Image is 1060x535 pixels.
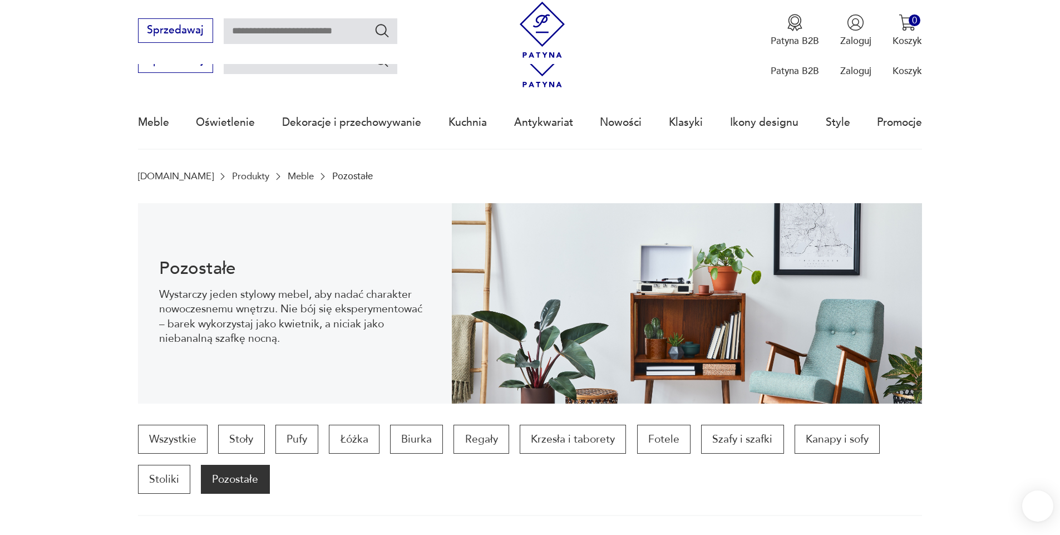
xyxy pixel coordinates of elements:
p: Koszyk [893,65,922,77]
a: Meble [138,97,169,148]
a: Pozostałe [201,465,269,494]
h1: Pozostałe [159,261,430,277]
a: Meble [288,171,314,181]
a: Sprzedawaj [138,57,213,66]
a: Stoliki [138,465,190,494]
a: Regały [453,425,509,454]
iframe: Smartsupp widget button [1022,490,1053,522]
button: Sprzedawaj [138,18,213,43]
p: Wystarczy jeden stylowy mebel, aby nadać charakter nowoczesnemu wnętrzu. Nie bój się eksperymento... [159,287,430,346]
a: Kuchnia [448,97,487,148]
img: Patyna - sklep z meblami i dekoracjami vintage [514,2,570,58]
a: Promocje [877,97,922,148]
img: Ikonka użytkownika [847,14,864,31]
a: Style [826,97,850,148]
a: Dekoracje i przechowywanie [282,97,421,148]
a: Pufy [275,425,318,454]
a: Krzesła i taborety [520,425,626,454]
button: Zaloguj [840,14,871,47]
p: Patyna B2B [771,35,819,47]
p: Zaloguj [840,35,871,47]
a: Szafy i szafki [701,425,783,454]
div: 0 [909,14,920,26]
p: Patyna B2B [771,65,819,77]
p: Pozostałe [332,171,373,181]
a: Łóżka [329,425,379,454]
button: Szukaj [374,52,390,68]
button: 0Koszyk [893,14,922,47]
button: Patyna B2B [771,14,819,47]
a: Nowości [600,97,642,148]
a: Stoły [218,425,264,454]
button: Szukaj [374,22,390,38]
a: Ikony designu [730,97,798,148]
a: Kanapy i sofy [795,425,880,454]
p: Koszyk [893,35,922,47]
a: Produkty [232,171,269,181]
p: Zaloguj [840,65,871,77]
a: Oświetlenie [196,97,255,148]
a: Ikona medaluPatyna B2B [771,14,819,47]
a: Klasyki [669,97,703,148]
img: 969d9116629659dbb0bd4e745da535dc.jpg [452,203,923,404]
img: Ikona medalu [786,14,803,31]
a: Sprzedawaj [138,27,213,36]
a: Biurka [390,425,443,454]
a: Fotele [637,425,691,454]
a: [DOMAIN_NAME] [138,171,214,181]
a: Antykwariat [514,97,573,148]
img: Ikona koszyka [899,14,916,31]
a: Wszystkie [138,425,208,454]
